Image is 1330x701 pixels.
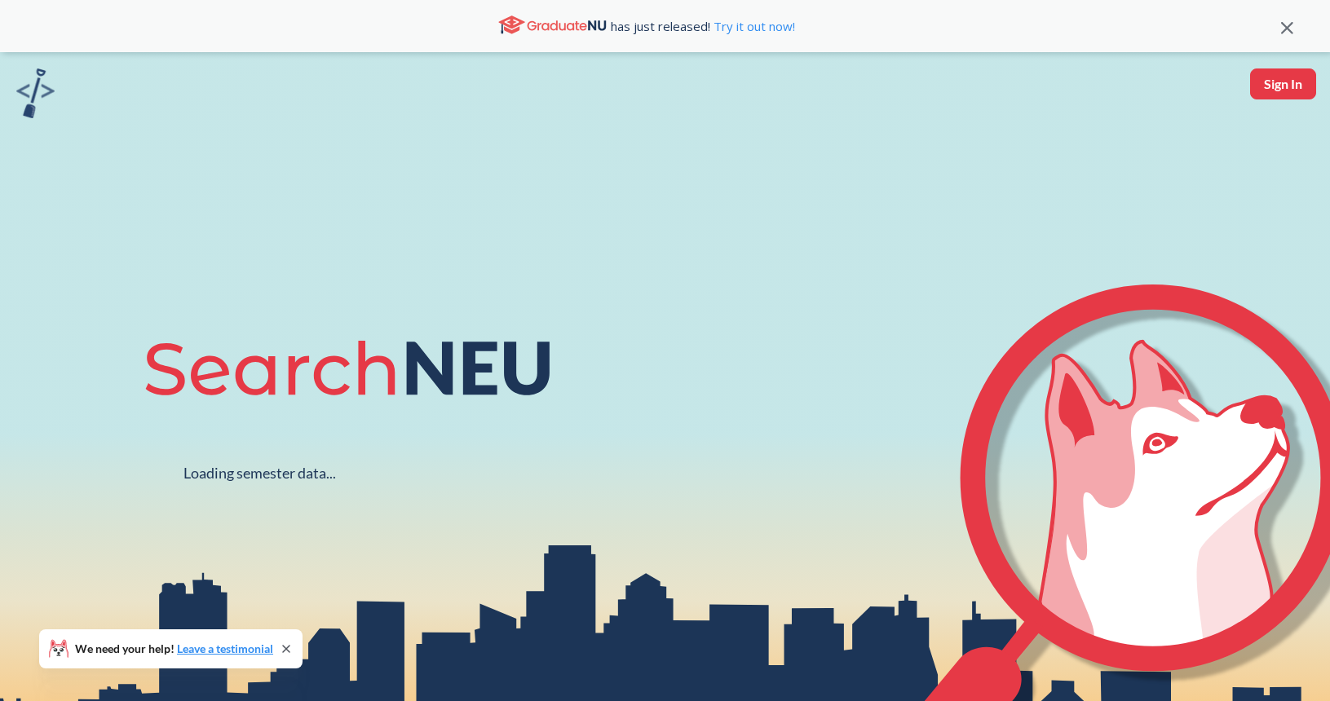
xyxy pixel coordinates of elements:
[75,643,273,655] span: We need your help!
[710,18,795,34] a: Try it out now!
[183,464,336,483] div: Loading semester data...
[1250,68,1316,99] button: Sign In
[16,68,55,123] a: sandbox logo
[16,68,55,118] img: sandbox logo
[177,641,273,655] a: Leave a testimonial
[611,17,795,35] span: has just released!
